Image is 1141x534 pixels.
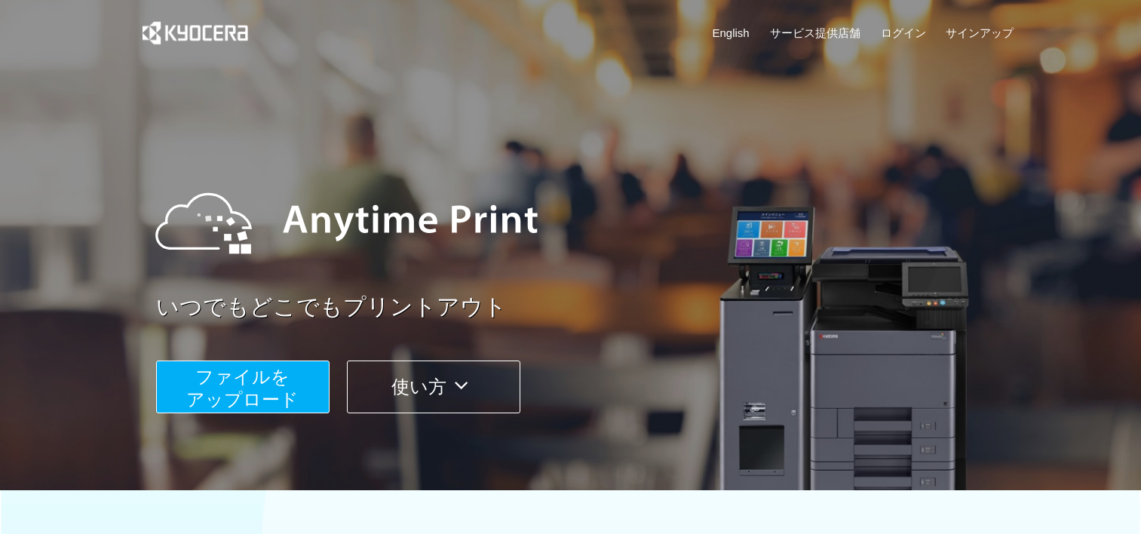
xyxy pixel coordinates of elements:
a: ログイン [881,25,926,41]
button: 使い方 [347,361,520,413]
button: ファイルを​​アップロード [156,361,330,413]
a: サービス提供店舗 [770,25,860,41]
a: サインアップ [946,25,1014,41]
span: ファイルを ​​アップロード [186,367,299,410]
a: いつでもどこでもプリントアウト [156,291,1023,324]
a: English [713,25,750,41]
